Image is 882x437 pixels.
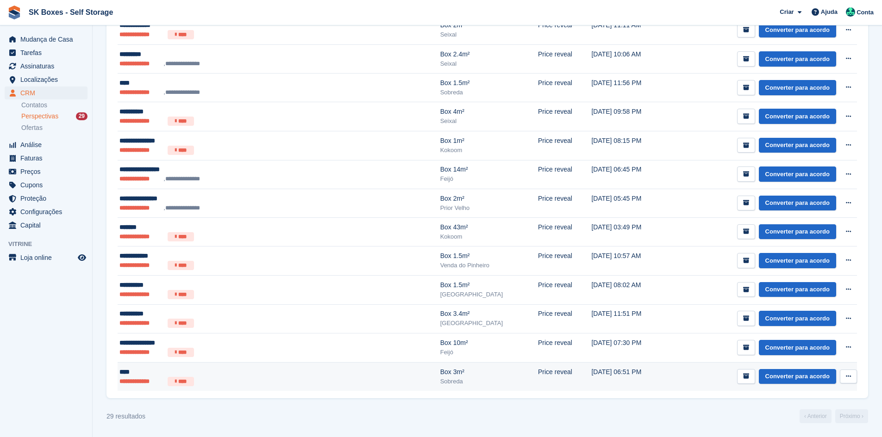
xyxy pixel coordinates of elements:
[5,251,88,264] a: menu
[440,261,538,270] div: Venda do Pinheiro
[5,138,88,151] a: menu
[440,165,538,174] div: Box 14m²
[538,246,591,276] td: Price reveal
[538,102,591,131] td: Price reveal
[440,290,538,299] div: [GEOGRAPHIC_DATA]
[798,409,870,423] nav: Page
[759,166,836,182] a: Converter para acordo
[20,33,76,46] span: Mudança de Casa
[591,16,669,45] td: [DATE] 11:11 AM
[538,16,591,45] td: Price reveal
[591,217,669,246] td: [DATE] 03:49 PM
[20,178,76,191] span: Cupons
[759,51,836,67] a: Converter para acordo
[440,251,538,261] div: Box 1.5m²
[20,165,76,178] span: Preços
[440,88,538,97] div: Sobreda
[538,74,591,102] td: Price reveal
[5,152,88,165] a: menu
[846,7,855,17] img: SK Boxes - Comercial
[591,74,669,102] td: [DATE] 11:56 PM
[20,192,76,205] span: Proteção
[5,205,88,218] a: menu
[440,280,538,290] div: Box 1.5m²
[440,107,538,117] div: Box 4m²
[780,7,794,17] span: Criar
[20,73,76,86] span: Localizações
[591,102,669,131] td: [DATE] 09:58 PM
[759,369,836,384] a: Converter para acordo
[76,112,88,120] div: 29
[440,222,538,232] div: Box 43m²
[759,138,836,153] a: Converter para acordo
[591,333,669,363] td: [DATE] 07:30 PM
[759,80,836,95] a: Converter para acordo
[759,196,836,211] a: Converter para acordo
[440,20,538,30] div: Box 2m²
[5,165,88,178] a: menu
[440,117,538,126] div: Seixal
[5,86,88,99] a: menu
[800,409,832,423] a: Anterior
[440,30,538,39] div: Seixal
[591,160,669,189] td: [DATE] 06:45 PM
[20,60,76,73] span: Assinaturas
[21,112,58,121] span: Perspectivas
[440,377,538,386] div: Sobreda
[440,194,538,203] div: Box 2m²
[5,33,88,46] a: menu
[76,252,88,263] a: Loja de pré-visualização
[8,240,92,249] span: Vitrine
[440,146,538,155] div: Kokoom
[759,340,836,355] a: Converter para acordo
[7,6,21,19] img: stora-icon-8386f47178a22dfd0bd8f6a31ec36ba5ce8667c1dd55bd0f319d3a0aa187defe.svg
[20,138,76,151] span: Análise
[591,304,669,333] td: [DATE] 11:51 PM
[5,192,88,205] a: menu
[20,46,76,59] span: Tarefas
[5,178,88,191] a: menu
[5,46,88,59] a: menu
[835,409,868,423] a: Próximo
[538,189,591,217] td: Price reveal
[21,123,88,133] a: Ofertas
[591,276,669,305] td: [DATE] 08:02 AM
[440,59,538,68] div: Seixal
[440,49,538,59] div: Box 2.4m²
[591,362,669,391] td: [DATE] 06:51 PM
[21,101,88,110] a: Contatos
[538,362,591,391] td: Price reveal
[591,45,669,74] td: [DATE] 10:06 AM
[5,73,88,86] a: menu
[20,152,76,165] span: Faturas
[759,109,836,124] a: Converter para acordo
[25,5,117,20] a: SK Boxes - Self Storage
[440,203,538,213] div: Prior Velho
[591,246,669,276] td: [DATE] 10:57 AM
[538,276,591,305] td: Price reveal
[759,311,836,326] a: Converter para acordo
[538,217,591,246] td: Price reveal
[20,86,76,99] span: CRM
[591,189,669,217] td: [DATE] 05:45 PM
[440,232,538,241] div: Kokoom
[440,367,538,377] div: Box 3m²
[20,205,76,218] span: Configurações
[440,338,538,348] div: Box 10m²
[21,123,43,132] span: Ofertas
[759,22,836,37] a: Converter para acordo
[5,60,88,73] a: menu
[440,348,538,357] div: Feijó
[440,309,538,319] div: Box 3.4m²
[821,7,838,17] span: Ajuda
[20,219,76,232] span: Capital
[106,412,145,421] div: 29 resultados
[440,174,538,184] div: Feijó
[759,224,836,240] a: Converter para acordo
[759,253,836,268] a: Converter para acordo
[591,131,669,160] td: [DATE] 08:15 PM
[440,319,538,328] div: [GEOGRAPHIC_DATA]
[538,304,591,333] td: Price reveal
[440,78,538,88] div: Box 1.5m²
[759,282,836,297] a: Converter para acordo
